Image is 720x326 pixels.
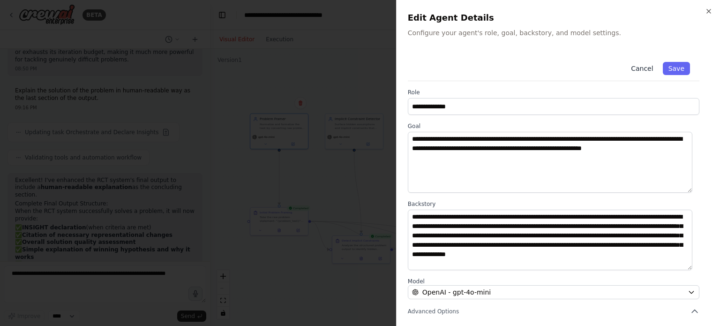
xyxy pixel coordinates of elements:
[408,200,699,208] label: Backstory
[408,285,699,299] button: OpenAI - gpt-4o-mini
[408,122,699,130] label: Goal
[408,11,709,24] h2: Edit Agent Details
[422,288,491,297] span: OpenAI - gpt-4o-mini
[408,307,699,316] button: Advanced Options
[408,89,699,96] label: Role
[408,308,459,315] span: Advanced Options
[408,28,709,38] p: Configure your agent's role, goal, backstory, and model settings.
[663,62,690,75] button: Save
[625,62,659,75] button: Cancel
[408,278,699,285] label: Model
